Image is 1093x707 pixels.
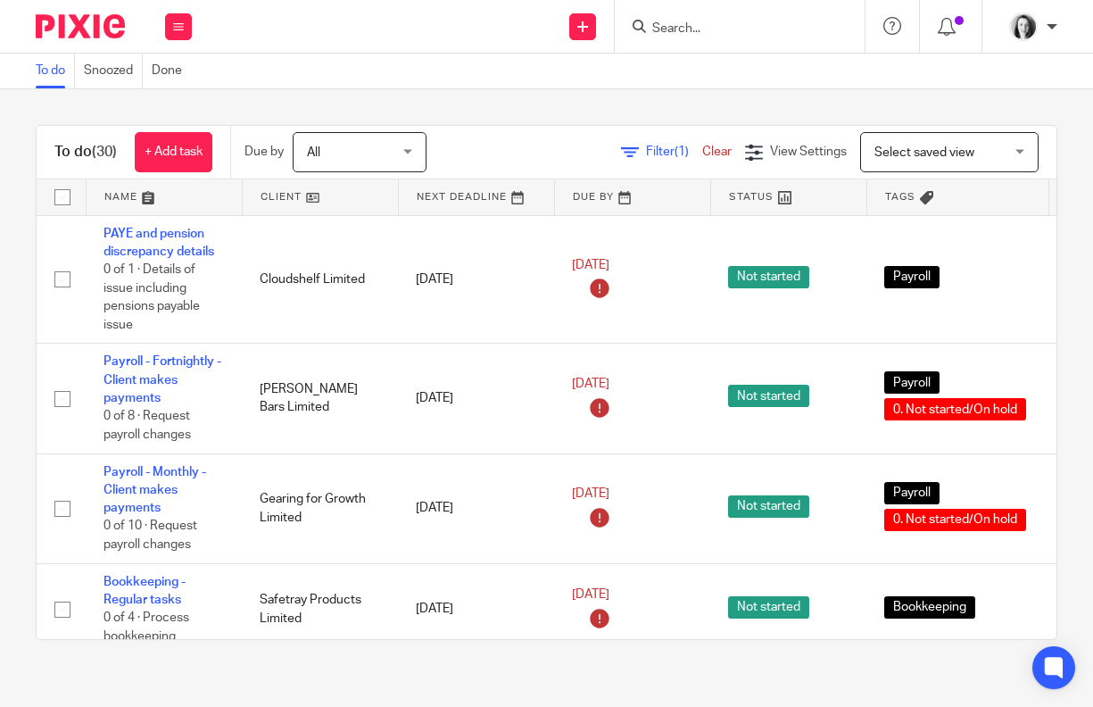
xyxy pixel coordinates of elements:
span: [DATE] [572,378,609,390]
span: Select saved view [874,146,974,159]
h1: To do [54,143,117,162]
a: Bookkeeping - Regular tasks [104,576,186,606]
span: 0 of 10 · Request payroll changes [104,520,197,552]
span: All [307,146,320,159]
td: [DATE] [398,344,554,453]
img: Pixie [36,14,125,38]
span: Filter [646,146,702,158]
td: Cloudshelf Limited [242,215,398,344]
span: 0. Not started/On hold [884,509,1026,531]
td: [DATE] [398,453,554,563]
span: Not started [728,266,809,288]
p: Due by [244,143,284,161]
td: Gearing for Growth Limited [242,453,398,563]
a: Clear [702,146,732,158]
span: 0 of 8 · Request payroll changes [104,411,191,442]
td: [PERSON_NAME] Bars Limited [242,344,398,453]
td: [DATE] [398,215,554,344]
span: Tags [885,192,915,202]
span: Not started [728,596,809,619]
span: (30) [92,145,117,159]
span: View Settings [770,146,847,158]
span: Not started [728,495,809,518]
span: 0. Not started/On hold [884,398,1026,420]
td: Safetray Products Limited [242,563,398,655]
a: Payroll - Fortnightly - Client makes payments [104,355,221,404]
a: Payroll - Monthly - Client makes payments [104,466,206,515]
a: Snoozed [84,54,143,88]
span: Payroll [884,482,940,504]
a: PAYE and pension discrepancy details [104,228,214,258]
a: + Add task [135,132,212,172]
td: [DATE] [398,563,554,655]
span: Payroll [884,371,940,394]
span: 0 of 1 · Details of issue including pensions payable issue [104,263,200,331]
span: Payroll [884,266,940,288]
span: [DATE] [572,259,609,271]
span: Bookkeeping [884,596,975,619]
span: [DATE] [572,488,609,501]
span: Not started [728,385,809,407]
span: 0 of 4 · Process bookkeeping [104,612,189,644]
span: (1) [675,146,689,158]
span: [DATE] [572,588,609,601]
input: Search [650,21,811,37]
a: Done [152,54,191,88]
img: T1JH8BBNX-UMG48CW64-d2649b4fbe26-512.png [1009,12,1038,41]
a: To do [36,54,75,88]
